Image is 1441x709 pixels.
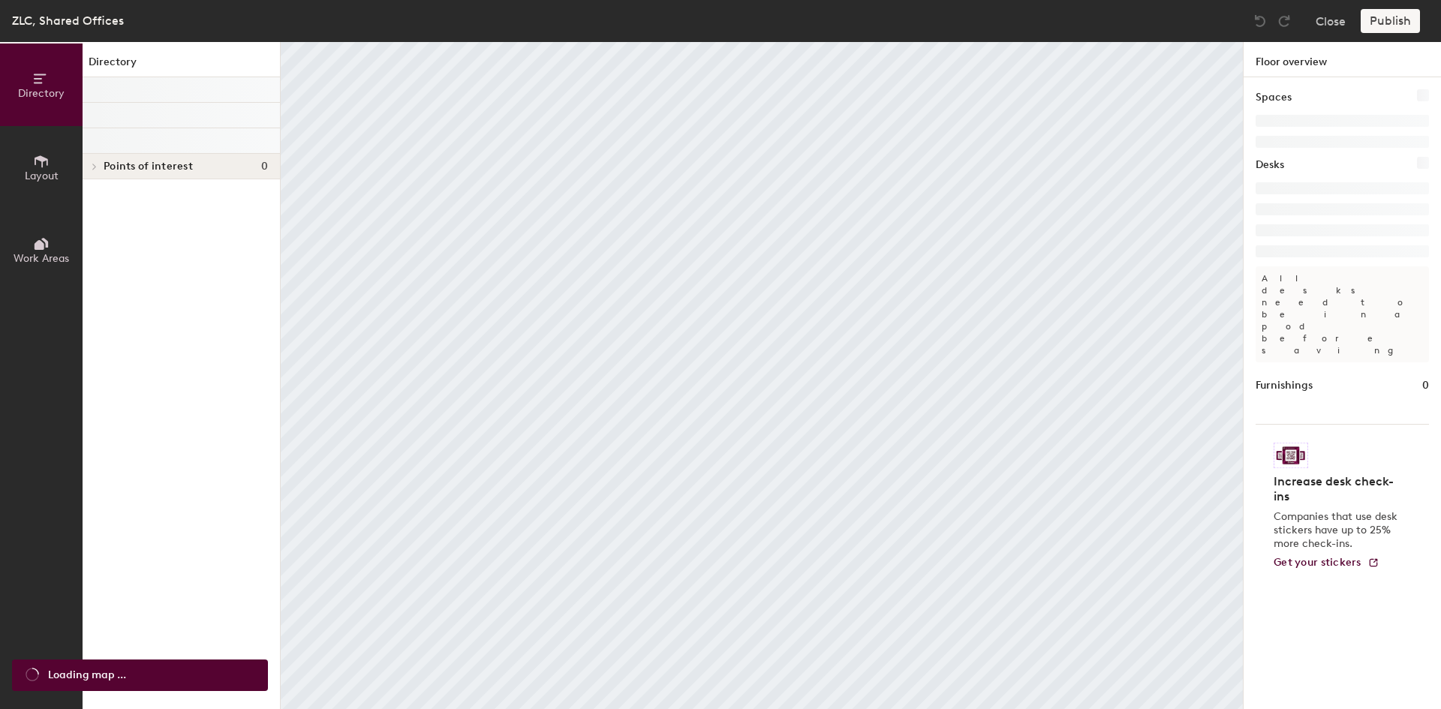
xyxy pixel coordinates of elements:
[104,161,193,173] span: Points of interest
[1244,42,1441,77] h1: Floor overview
[1256,266,1429,362] p: All desks need to be in a pod before saving
[281,42,1243,709] canvas: Map
[1274,556,1361,569] span: Get your stickers
[48,667,126,683] span: Loading map ...
[1256,377,1313,394] h1: Furnishings
[1277,14,1292,29] img: Redo
[1274,474,1402,504] h4: Increase desk check-ins
[25,170,59,182] span: Layout
[83,54,280,77] h1: Directory
[12,11,124,30] div: ZLC, Shared Offices
[18,87,65,100] span: Directory
[1274,443,1308,468] img: Sticker logo
[1274,510,1402,551] p: Companies that use desk stickers have up to 25% more check-ins.
[1256,157,1284,173] h1: Desks
[1316,9,1346,33] button: Close
[1256,89,1292,106] h1: Spaces
[14,252,69,265] span: Work Areas
[1274,557,1379,569] a: Get your stickers
[1253,14,1268,29] img: Undo
[1422,377,1429,394] h1: 0
[261,161,268,173] span: 0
